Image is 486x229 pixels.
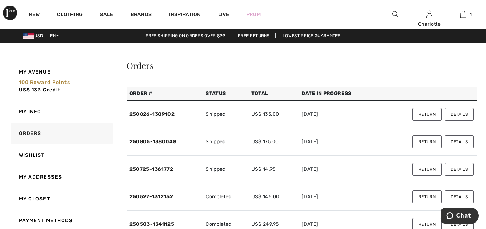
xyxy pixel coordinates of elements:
td: US$ 133.00 [249,100,299,128]
a: Wishlist [9,144,113,166]
a: Free shipping on orders over $99 [140,33,231,38]
a: 250826-1389102 [129,111,175,117]
td: Shipped [203,100,248,128]
a: Sale [100,11,113,19]
img: US Dollar [23,33,34,39]
a: My Addresses [9,166,113,188]
button: Return [412,135,442,148]
a: 1 [447,10,480,19]
a: My Info [9,101,113,123]
span: 100 Reward points [19,79,70,85]
button: Return [412,190,442,203]
img: search the website [392,10,398,19]
td: Shipped [203,156,248,183]
th: Total [249,87,299,100]
td: [DATE] [299,156,379,183]
button: Return [412,108,442,121]
span: My Avenue [19,68,51,76]
button: Details [445,163,474,176]
th: Order # [127,87,203,100]
div: Orders [127,61,477,70]
button: Return [412,163,442,176]
a: 250503-1341125 [129,221,174,227]
td: [DATE] [299,128,379,156]
img: 1ère Avenue [3,6,17,20]
iframe: Opens a widget where you can chat to one of our agents [441,208,479,225]
button: Details [445,135,474,148]
img: My Info [426,10,432,19]
td: US$ 14.95 [249,156,299,183]
td: US$ 175.00 [249,128,299,156]
div: Charlotte [413,20,446,28]
a: Free Returns [232,33,276,38]
a: 250527-1312152 [129,194,173,200]
th: Date in Progress [299,87,379,100]
a: Brands [131,11,152,19]
a: Orders [9,123,113,144]
button: Details [445,108,474,121]
td: [DATE] [299,183,379,211]
a: My Closet [9,188,113,210]
span: Inspiration [169,11,201,19]
a: 250805-1380048 [129,139,176,145]
td: [DATE] [299,100,379,128]
span: USD [23,33,46,38]
img: My Bag [460,10,466,19]
a: Lowest Price Guarantee [277,33,346,38]
button: Details [445,190,474,203]
td: Shipped [203,128,248,156]
a: Sign In [426,11,432,18]
a: Live [218,11,229,18]
span: 1 [470,11,472,18]
span: EN [50,33,59,38]
span: US$ 133 Credit [19,87,61,93]
a: Clothing [57,11,83,19]
td: Completed [203,183,248,211]
a: New [29,11,40,19]
th: Status [203,87,248,100]
td: US$ 145.00 [249,183,299,211]
a: Prom [246,11,261,18]
a: 250725-1361772 [129,166,173,172]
